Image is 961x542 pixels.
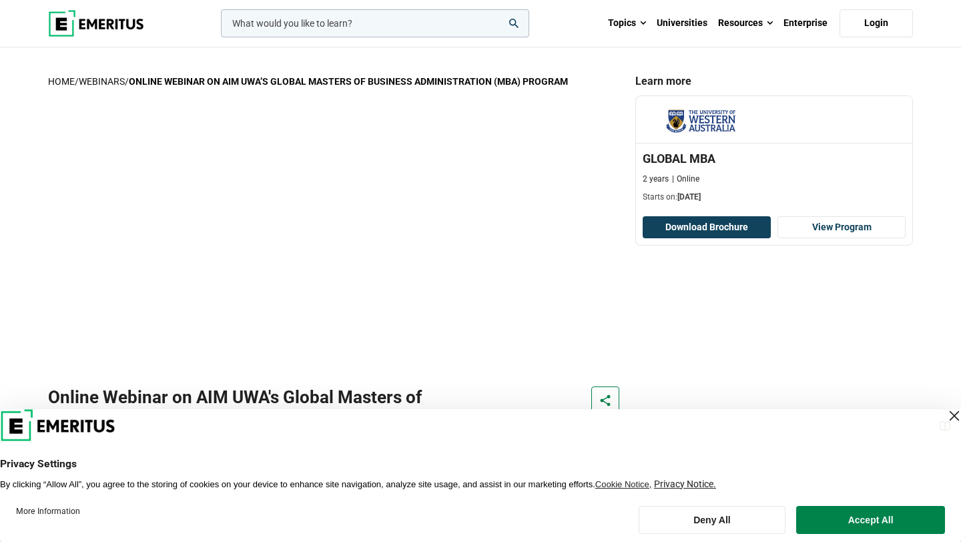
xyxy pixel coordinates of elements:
a: The University of Western Australia GLOBAL MBA 2 years Online Starts on:[DATE] [636,96,912,210]
iframe: YouTube video player [48,102,619,369]
h1: Online Webinar on AIM UWA's Global Masters of Business Administration (MBA) Program [48,386,424,430]
p: Online [672,174,699,185]
a: Webinars [79,76,125,87]
span: [DATE] [677,192,701,202]
p: / / [48,74,619,89]
input: woocommerce-product-search-field-0 [221,9,529,37]
a: View Program [777,216,906,239]
a: Login [840,9,913,37]
p: Learn more [635,74,913,89]
a: home [48,76,75,87]
img: The University of Western Australia [643,106,759,136]
button: Download Brochure [643,216,771,239]
h3: GLOBAL MBA [643,150,906,167]
p: Starts on: [643,192,906,203]
strong: Online Webinar on AIM UWA’s Global Masters of Business Administration (MBA) Program [129,76,568,87]
p: 2 years [643,174,669,185]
